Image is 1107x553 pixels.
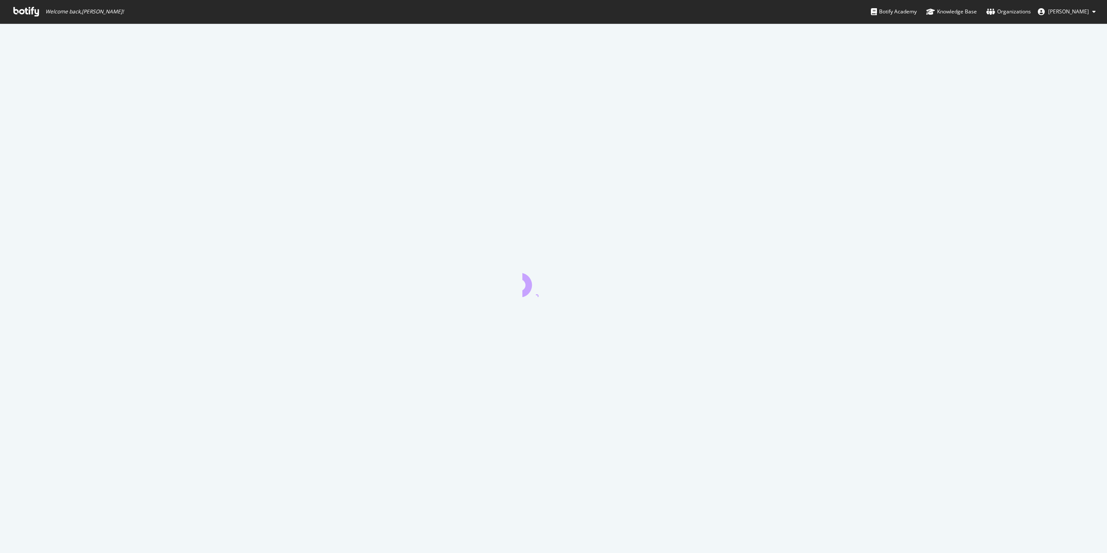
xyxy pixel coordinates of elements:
[1048,8,1089,15] span: Alex Dahms
[871,7,917,16] div: Botify Academy
[45,8,124,15] span: Welcome back, [PERSON_NAME] !
[522,266,585,297] div: animation
[926,7,977,16] div: Knowledge Base
[1031,5,1103,19] button: [PERSON_NAME]
[986,7,1031,16] div: Organizations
